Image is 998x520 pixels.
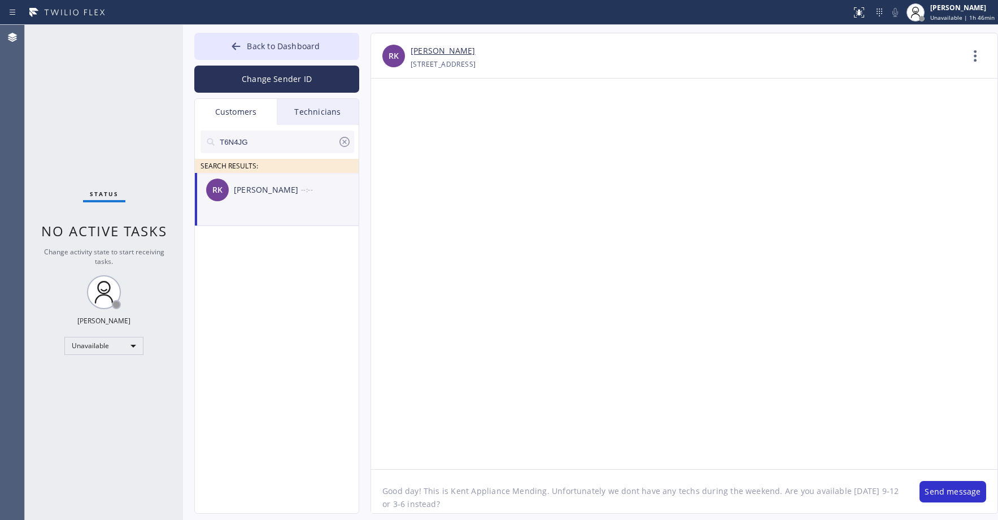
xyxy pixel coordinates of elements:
span: RK [389,50,399,63]
div: Technicians [277,99,359,125]
span: Status [90,190,119,198]
div: [PERSON_NAME] [77,316,130,326]
div: Customers [195,99,277,125]
button: Send message [919,481,986,502]
span: Unavailable | 1h 46min [930,14,995,21]
button: Mute [887,5,903,20]
div: [STREET_ADDRESS] [411,58,476,71]
input: Search [219,131,338,153]
span: Back to Dashboard [247,41,320,51]
div: [PERSON_NAME] [234,184,301,197]
span: SEARCH RESULTS: [201,161,258,171]
span: No active tasks [41,222,167,240]
textarea: Good day! This is Kent Appliance Mending. Unfortunately we dont have any techs during the weekend... [371,470,908,513]
button: Change Sender ID [194,66,359,93]
div: [PERSON_NAME] [930,3,995,12]
span: Change activity state to start receiving tasks. [44,247,164,266]
div: Unavailable [64,337,143,355]
div: --:-- [301,183,360,196]
button: Back to Dashboard [194,33,359,60]
span: RK [212,184,223,197]
a: [PERSON_NAME] [411,45,475,58]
